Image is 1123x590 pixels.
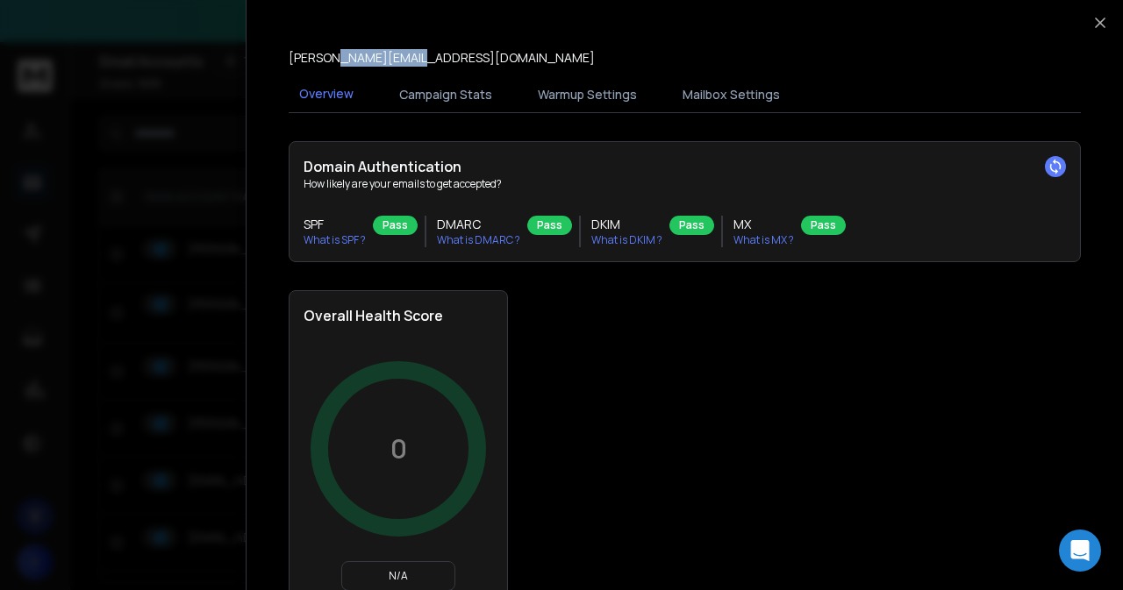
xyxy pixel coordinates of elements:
[304,233,366,247] p: What is SPF ?
[733,216,794,233] h3: MX
[304,305,493,326] h2: Overall Health Score
[373,216,418,235] div: Pass
[733,233,794,247] p: What is MX ?
[304,177,1066,191] p: How likely are your emails to get accepted?
[389,75,503,114] button: Campaign Stats
[437,233,520,247] p: What is DMARC ?
[591,216,662,233] h3: DKIM
[801,216,846,235] div: Pass
[289,49,595,67] p: [PERSON_NAME][EMAIL_ADDRESS][DOMAIN_NAME]
[527,75,647,114] button: Warmup Settings
[672,75,790,114] button: Mailbox Settings
[304,216,366,233] h3: SPF
[349,569,447,583] p: N/A
[527,216,572,235] div: Pass
[390,433,407,465] p: 0
[437,216,520,233] h3: DMARC
[1059,530,1101,572] div: Open Intercom Messenger
[289,75,364,115] button: Overview
[591,233,662,247] p: What is DKIM ?
[304,156,1066,177] h2: Domain Authentication
[669,216,714,235] div: Pass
